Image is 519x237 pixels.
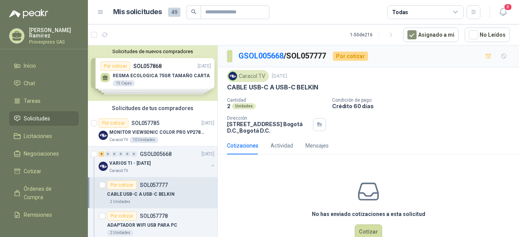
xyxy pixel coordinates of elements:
div: 0 [118,151,124,157]
div: 2 Unidades [107,199,133,205]
p: 2 [227,103,230,109]
h1: Mis solicitudes [113,6,162,18]
div: Actividad [271,141,293,150]
p: [DATE] [272,73,287,80]
a: Cotizar [9,164,79,179]
button: 8 [496,5,510,19]
span: 8 [504,3,512,11]
p: [DATE] [201,120,214,127]
div: 0 [125,151,130,157]
p: Crédito 60 días [332,103,516,109]
p: / SOL057777 [238,50,327,62]
a: Tareas [9,94,79,108]
p: [STREET_ADDRESS] Bogotá D.C. , Bogotá D.C. [227,121,310,134]
p: CABLE USB-C A USB-C BELKIN [227,83,318,91]
a: Solicitudes [9,111,79,126]
div: 0 [112,151,117,157]
p: VARIOS TI - [DATE] [109,160,151,167]
div: Caracol TV [227,70,269,82]
div: 2 Unidades [107,230,133,236]
button: Solicitudes de nuevos compradores [91,49,214,54]
span: Negociaciones [24,149,59,158]
p: [PERSON_NAME] Ramirez [29,28,79,38]
span: Licitaciones [24,132,52,140]
a: Negociaciones [9,146,79,161]
img: Company Logo [229,72,237,80]
a: Órdenes de Compra [9,182,79,205]
div: Todas [392,8,408,16]
span: Remisiones [24,211,52,219]
img: Logo peakr [9,9,48,18]
a: Por cotizarSOL057785[DATE] Company LogoMONITOR VIEWSONIC COLOR PRO VP2786-4KCaracol TV10 Unidades [88,115,217,146]
div: Por cotizar [107,211,137,221]
a: Inicio [9,58,79,73]
span: Órdenes de Compra [24,185,71,201]
div: 0 [105,151,111,157]
span: 49 [168,8,180,17]
div: Solicitudes de tus compradores [88,101,217,115]
p: Caracol TV [109,168,128,174]
p: CABLE USB-C A USB-C BELKIN [107,191,175,198]
a: 8 0 0 0 0 0 GSOL005668[DATE] Company LogoVARIOS TI - [DATE]Caracol TV [99,149,216,174]
div: Por cotizar [99,118,128,128]
img: Company Logo [99,162,108,171]
span: Cotizar [24,167,41,175]
div: Unidades [232,103,256,109]
span: Chat [24,79,35,88]
div: Por cotizar [333,52,368,61]
img: Company Logo [99,131,108,140]
div: Solicitudes de nuevos compradoresPor cotizarSOL057868[DATE] RESMA ECOLOGICA 75GR TAMAÑO CARTA15 C... [88,45,217,101]
div: 8 [99,151,104,157]
div: 0 [131,151,137,157]
p: Provexpress SAS [29,40,79,44]
span: Inicio [24,62,36,70]
div: 1 - 50 de 216 [350,29,397,41]
h3: No has enviado cotizaciones a esta solicitud [312,210,425,218]
a: Chat [9,76,79,91]
button: Asignado a mi [403,28,459,42]
div: Por cotizar [107,180,137,190]
p: SOL057777 [140,182,168,188]
p: SOL057778 [140,213,168,219]
a: GSOL005668 [238,51,284,60]
p: Condición de pago [332,97,516,103]
p: MONITOR VIEWSONIC COLOR PRO VP2786-4K [109,129,204,136]
a: Licitaciones [9,129,79,143]
span: search [191,9,196,15]
p: Caracol TV [109,137,128,143]
div: Cotizaciones [227,141,258,150]
div: 10 Unidades [130,137,158,143]
a: Remisiones [9,208,79,222]
p: ADAPTADOR WIFI USB PARA PC [107,222,177,229]
p: GSOL005668 [140,151,172,157]
p: Cantidad [227,97,326,103]
span: Tareas [24,97,41,105]
p: Dirección [227,115,310,121]
div: Mensajes [305,141,329,150]
a: Por cotizarSOL057777CABLE USB-C A USB-C BELKIN2 Unidades [88,177,217,208]
button: No Leídos [465,28,510,42]
span: Solicitudes [24,114,50,123]
p: SOL057785 [131,120,159,126]
p: [DATE] [201,151,214,158]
